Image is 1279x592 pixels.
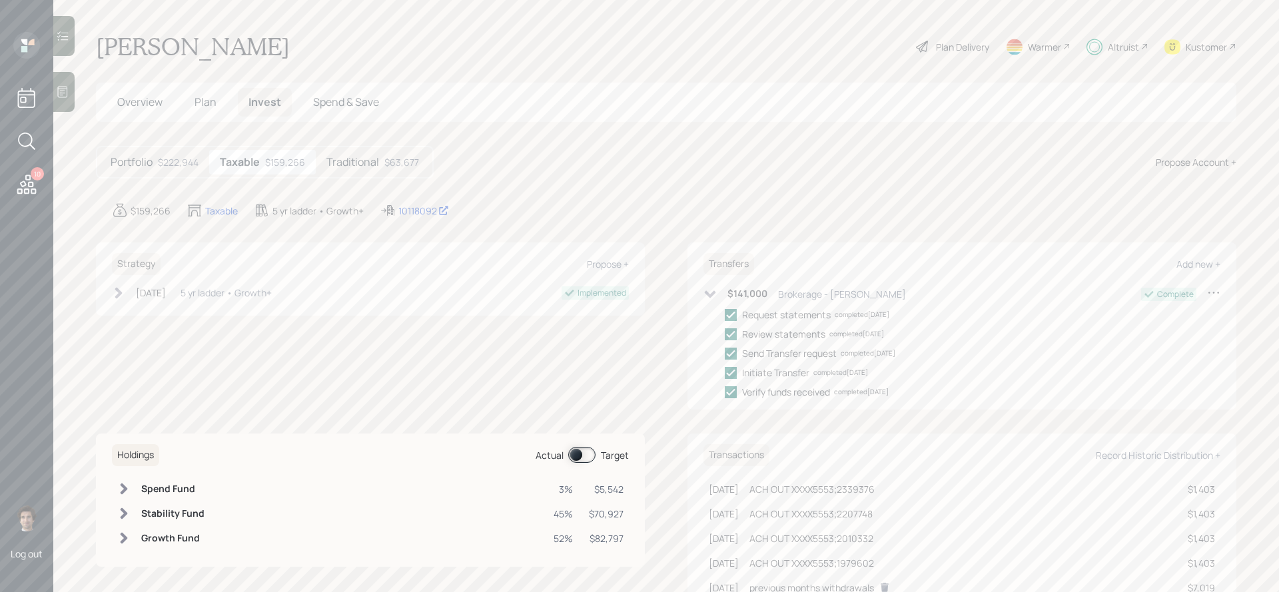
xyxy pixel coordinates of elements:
div: Actual [536,448,564,462]
div: Log out [11,547,43,560]
h5: Taxable [220,156,260,168]
div: Kustomer [1186,40,1227,54]
div: $70,927 [589,507,624,521]
span: Plan [195,95,216,109]
h6: Transactions [703,444,769,466]
div: $1,403 [1188,531,1215,545]
div: ACH OUT XXXX5553;2010332 [749,531,873,545]
div: [DATE] [136,286,166,300]
div: Propose Account + [1156,155,1236,169]
div: Implemented [578,287,626,299]
div: [DATE] [709,531,739,545]
div: Propose + [587,258,629,270]
div: ACH OUT XXXX5553;2339376 [749,482,875,496]
h6: Growth Fund [141,533,205,544]
h6: $141,000 [727,288,767,300]
div: ACH OUT XXXX5553;2207748 [749,507,873,521]
div: $222,944 [158,155,199,169]
h5: Portfolio [111,156,153,168]
div: $159,266 [131,204,171,218]
div: Request statements [742,308,831,322]
div: Send Transfer request [742,346,837,360]
div: [DATE] [709,556,739,570]
div: completed [DATE] [829,329,884,339]
div: $159,266 [265,155,305,169]
div: $5,542 [589,482,624,496]
div: [DATE] [709,507,739,521]
div: Warmer [1028,40,1061,54]
div: $1,403 [1188,507,1215,521]
div: Verify funds received [742,385,830,399]
div: Add new + [1176,258,1220,270]
div: Initiate Transfer [742,366,809,380]
div: 45% [554,507,573,521]
h1: [PERSON_NAME] [96,32,290,61]
div: completed [DATE] [813,368,868,378]
h6: Strategy [112,253,161,275]
h6: Spend Fund [141,483,205,495]
div: Target [601,448,629,462]
div: Altruist [1108,40,1139,54]
div: 5 yr ladder • Growth+ [272,204,364,218]
div: 10 [31,167,44,180]
div: $82,797 [589,531,624,545]
div: 5 yr ladder • Growth+ [181,286,272,300]
div: completed [DATE] [841,348,895,358]
h5: Traditional [326,156,379,168]
div: Taxable [205,204,238,218]
div: 52% [554,531,573,545]
span: Invest [248,95,281,109]
div: Review statements [742,327,825,341]
img: harrison-schaefer-headshot-2.png [13,505,40,531]
div: [DATE] [709,482,739,496]
div: Complete [1157,288,1194,300]
div: 10118092 [398,204,449,218]
h6: Transfers [703,253,754,275]
div: $63,677 [384,155,419,169]
span: Spend & Save [313,95,379,109]
div: Brokerage - [PERSON_NAME] [778,287,906,301]
div: $1,403 [1188,482,1215,496]
div: completed [DATE] [835,310,889,320]
span: Overview [117,95,163,109]
h6: Holdings [112,444,159,466]
div: Record Historic Distribution + [1096,449,1220,461]
div: completed [DATE] [834,387,889,397]
div: $1,403 [1188,556,1215,570]
div: ACH OUT XXXX5553;1979602 [749,556,874,570]
div: Plan Delivery [936,40,989,54]
h6: Stability Fund [141,508,205,519]
div: 3% [554,482,573,496]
